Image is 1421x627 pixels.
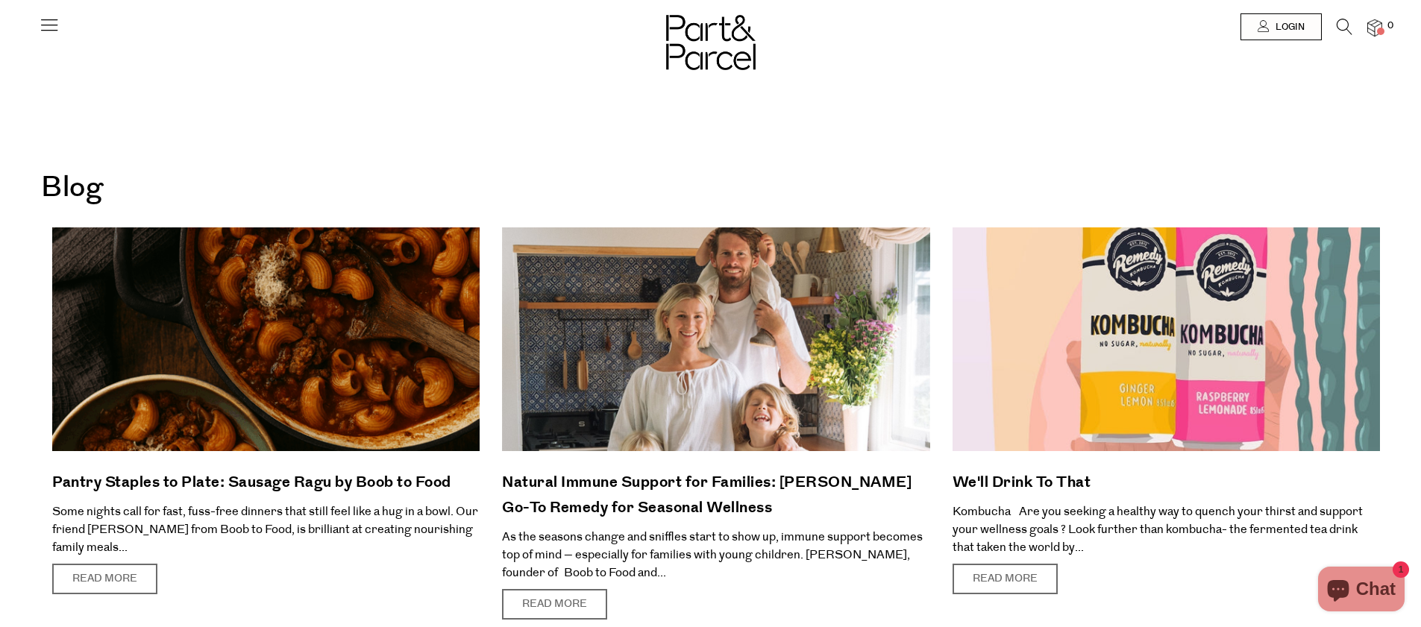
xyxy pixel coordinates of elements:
[502,470,929,520] h2: Natural Immune Support for Families: [PERSON_NAME] Go-To Remedy for Seasonal Wellness
[502,227,929,451] img: Natural Immune Support for Families: Luka McCabe’s Go-To Remedy for Seasonal Wellness
[953,470,1380,495] h2: We'll Drink To That
[52,470,480,556] a: Pantry Staples to Plate: Sausage Ragu by Boob to Food Some nights call for fast, fuss-free dinner...
[953,502,1380,556] p: Kombucha Are you seeking a healthy way to quench your thirst and support your wellness goals ? Lo...
[953,227,1380,451] img: We'll Drink To That
[52,502,480,556] p: Some nights call for fast, fuss-free dinners that still feel like a hug in a bowl. Our friend [PE...
[1240,13,1322,40] a: Login
[1314,567,1409,615] inbox-online-store-chat: Shopify online store chat
[1367,20,1382,36] a: 0
[502,470,929,582] a: Natural Immune Support for Families: [PERSON_NAME] Go-To Remedy for Seasonal Wellness As the seas...
[1384,19,1397,33] span: 0
[41,164,1380,212] h1: Blog
[666,15,756,70] img: Part&Parcel
[52,227,480,451] img: Pantry Staples to Plate: Sausage Ragu by Boob to Food
[502,589,607,620] a: Read More
[52,564,157,595] a: Read More
[52,470,480,495] h2: Pantry Staples to Plate: Sausage Ragu by Boob to Food
[953,470,1380,556] a: We'll Drink To That Kombucha Are you seeking a healthy way to quench your thirst and support your...
[953,564,1058,595] a: Read More
[502,528,929,582] p: As the seasons change and sniffles start to show up, immune support becomes top of mind – especia...
[1272,21,1305,34] span: Login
